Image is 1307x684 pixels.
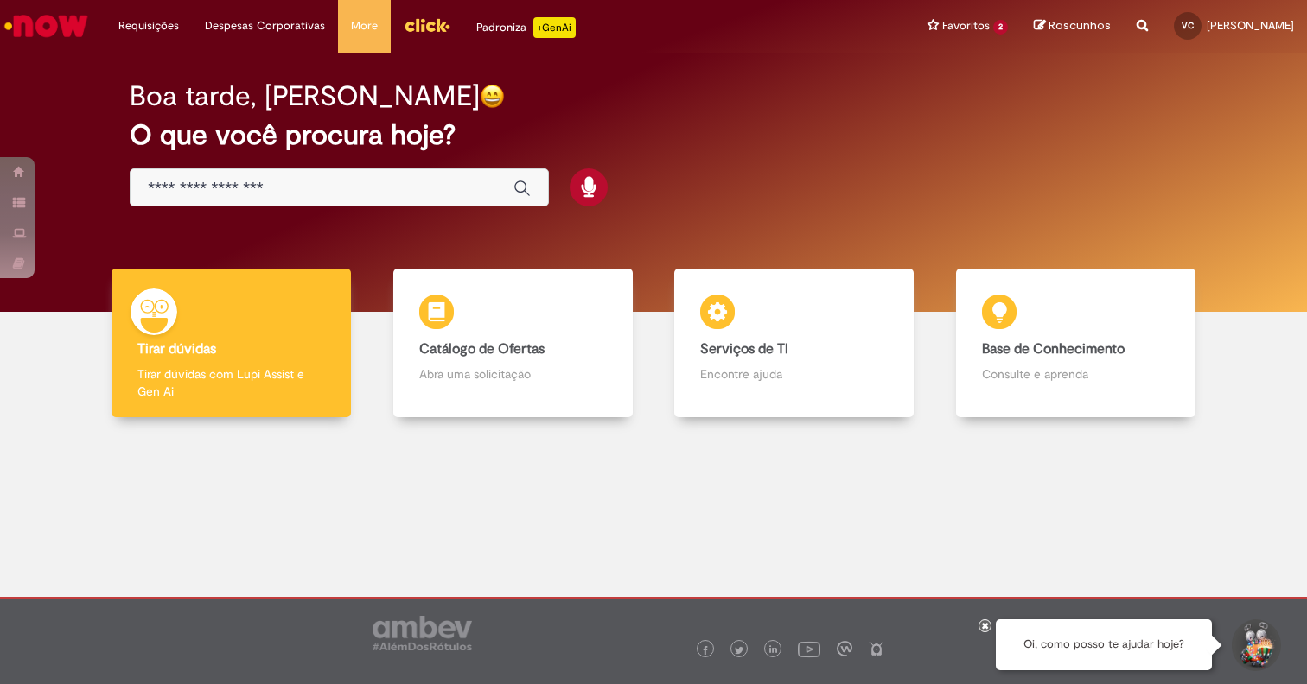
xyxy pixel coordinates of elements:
img: logo_footer_facebook.png [701,646,710,655]
span: Despesas Corporativas [205,17,325,35]
img: logo_footer_linkedin.png [769,645,778,655]
div: Padroniza [476,17,576,38]
img: logo_footer_workplace.png [837,641,852,656]
p: +GenAi [533,17,576,38]
img: logo_footer_ambev_rotulo_gray.png [373,616,472,650]
h2: O que você procura hoje? [130,120,1177,150]
img: happy-face.png [480,84,505,109]
button: Iniciar Conversa de Suporte [1229,619,1281,671]
p: Abra uma solicitação [419,365,607,383]
span: Favoritos [942,17,990,35]
img: logo_footer_youtube.png [798,637,820,660]
h2: Boa tarde, [PERSON_NAME] [130,81,480,111]
span: VC [1182,20,1194,31]
span: Rascunhos [1049,17,1111,34]
div: Oi, como posso te ajudar hoje? [996,619,1212,670]
a: Tirar dúvidas Tirar dúvidas com Lupi Assist e Gen Ai [91,269,373,418]
img: ServiceNow [2,9,91,43]
img: logo_footer_twitter.png [735,646,743,655]
p: Consulte e aprenda [982,365,1170,383]
b: Base de Conhecimento [982,340,1125,358]
p: Encontre ajuda [700,365,888,383]
b: Tirar dúvidas [137,340,216,358]
a: Serviços de TI Encontre ajuda [653,269,935,418]
a: Catálogo de Ofertas Abra uma solicitação [373,269,654,418]
a: Rascunhos [1034,18,1111,35]
span: 2 [993,20,1008,35]
b: Catálogo de Ofertas [419,340,545,358]
p: Tirar dúvidas com Lupi Assist e Gen Ai [137,365,325,400]
span: Requisições [118,17,179,35]
span: More [351,17,378,35]
b: Serviços de TI [700,340,788,358]
a: Base de Conhecimento Consulte e aprenda [935,269,1217,418]
span: [PERSON_NAME] [1207,18,1294,33]
img: click_logo_yellow_360x200.png [404,12,450,38]
img: logo_footer_naosei.png [869,641,884,656]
